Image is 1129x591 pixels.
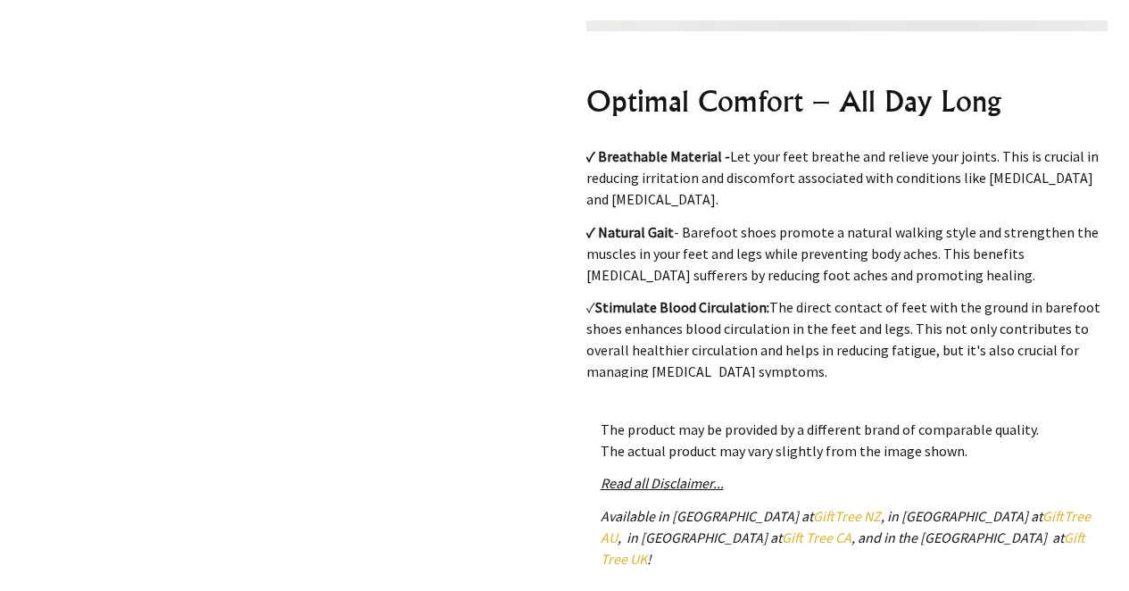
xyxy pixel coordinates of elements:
[586,221,1108,286] p: - Barefoot shoes promote a natural walking style and strengthen the muscles in your feet and legs...
[586,79,1108,122] h2: Optimal Comfort – All Day Long
[601,529,1085,568] a: Gift Tree UK
[813,507,881,525] a: GiftTree NZ
[586,223,674,241] strong: ✓ Natural Gait
[782,529,851,546] a: Gift Tree CA
[586,147,730,165] strong: ✓ Breathable Material -
[595,298,769,316] strong: Stimulate Blood Circulation:
[601,474,724,492] a: Read all Disclaimer...
[586,296,1108,382] p: ✓ The direct contact of feet with the ground in barefoot shoes enhances blood circulation in the ...
[586,146,1108,210] p: Let your feet breathe and relieve your joints. This is crucial in reducing irritation and discomf...
[601,507,1091,546] a: GiftTree AU
[601,419,1093,462] p: The product may be provided by a different brand of comparable quality. The actual product may va...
